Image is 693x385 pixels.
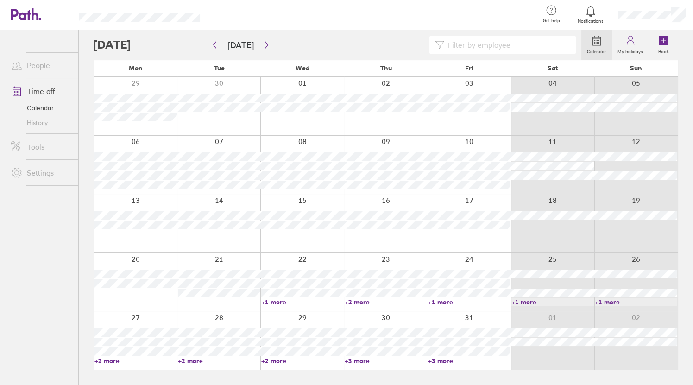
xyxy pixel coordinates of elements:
[129,64,143,72] span: Mon
[576,5,606,24] a: Notifications
[4,115,78,130] a: History
[548,64,558,72] span: Sat
[261,357,344,365] a: +2 more
[653,46,674,55] label: Book
[4,101,78,115] a: Calendar
[261,298,344,306] a: +1 more
[581,30,612,60] a: Calendar
[380,64,392,72] span: Thu
[94,357,177,365] a: +2 more
[465,64,473,72] span: Fri
[511,298,594,306] a: +1 more
[576,19,606,24] span: Notifications
[296,64,309,72] span: Wed
[612,30,649,60] a: My holidays
[178,357,260,365] a: +2 more
[444,36,570,54] input: Filter by employee
[428,357,510,365] a: +3 more
[345,298,427,306] a: +2 more
[214,64,225,72] span: Tue
[630,64,642,72] span: Sun
[220,38,261,53] button: [DATE]
[345,357,427,365] a: +3 more
[4,164,78,182] a: Settings
[4,138,78,156] a: Tools
[649,30,678,60] a: Book
[595,298,677,306] a: +1 more
[428,298,510,306] a: +1 more
[4,82,78,101] a: Time off
[4,56,78,75] a: People
[536,18,567,24] span: Get help
[612,46,649,55] label: My holidays
[581,46,612,55] label: Calendar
